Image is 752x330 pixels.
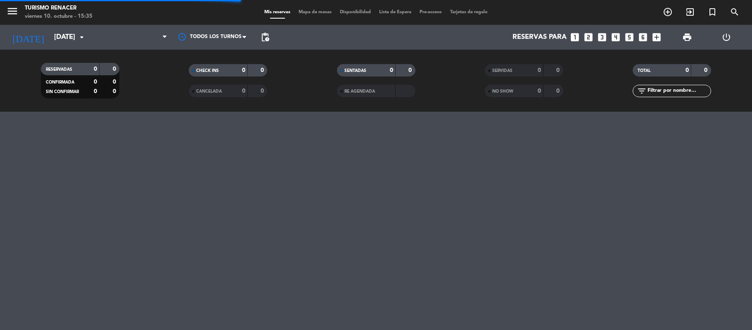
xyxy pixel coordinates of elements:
[242,67,245,73] strong: 0
[196,89,222,93] span: CANCELADA
[294,10,336,14] span: Mapa de mesas
[336,10,375,14] span: Disponibilidad
[415,10,446,14] span: Pre-acceso
[638,32,648,43] i: looks_6
[610,32,621,43] i: looks_4
[538,67,541,73] strong: 0
[390,67,393,73] strong: 0
[77,32,87,42] i: arrow_drop_down
[6,28,50,46] i: [DATE]
[196,69,219,73] span: CHECK INS
[113,79,118,85] strong: 0
[663,7,673,17] i: add_circle_outline
[637,86,647,96] i: filter_list
[597,32,607,43] i: looks_3
[46,67,72,72] span: RESERVADAS
[721,32,731,42] i: power_settings_new
[261,67,266,73] strong: 0
[651,32,662,43] i: add_box
[638,69,650,73] span: TOTAL
[556,67,561,73] strong: 0
[583,32,594,43] i: looks_two
[6,5,19,17] i: menu
[704,67,709,73] strong: 0
[25,4,93,12] div: Turismo Renacer
[261,88,266,94] strong: 0
[242,88,245,94] strong: 0
[25,12,93,21] div: viernes 10. octubre - 15:35
[446,10,492,14] span: Tarjetas de regalo
[46,90,79,94] span: SIN CONFIRMAR
[6,5,19,20] button: menu
[685,7,695,17] i: exit_to_app
[556,88,561,94] strong: 0
[344,69,366,73] span: SENTADAS
[94,66,97,72] strong: 0
[624,32,635,43] i: looks_5
[375,10,415,14] span: Lista de Espera
[260,32,270,42] span: pending_actions
[707,7,717,17] i: turned_in_not
[682,32,692,42] span: print
[686,67,689,73] strong: 0
[94,88,97,94] strong: 0
[113,66,118,72] strong: 0
[113,88,118,94] strong: 0
[492,89,513,93] span: NO SHOW
[46,80,74,84] span: CONFIRMADA
[260,10,294,14] span: Mis reservas
[512,33,567,41] span: Reservas para
[730,7,740,17] i: search
[344,89,375,93] span: RE AGENDADA
[538,88,541,94] strong: 0
[707,25,746,50] div: LOG OUT
[94,79,97,85] strong: 0
[408,67,413,73] strong: 0
[569,32,580,43] i: looks_one
[647,86,711,96] input: Filtrar por nombre...
[492,69,512,73] span: SERVIDAS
